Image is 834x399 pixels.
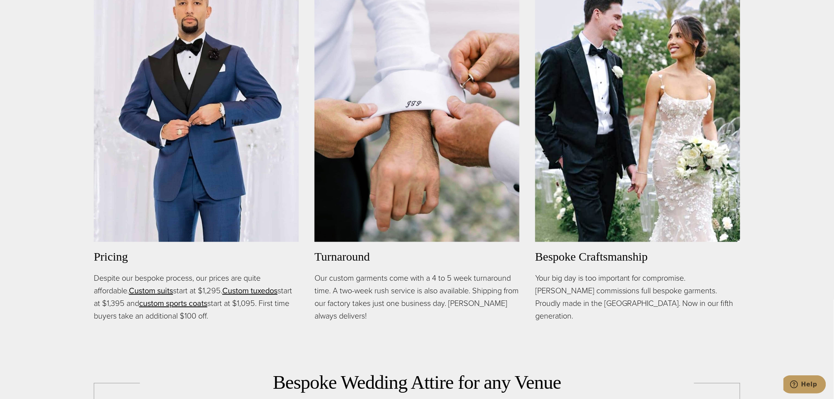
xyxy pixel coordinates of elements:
h2: Bespoke Wedding Attire for any Venue [117,371,717,395]
p: Despite our bespoke process, our prices are quite affordable. start at $1,295. start at $1,395 an... [94,272,299,323]
p: Your big day is too important for compromise. [PERSON_NAME] commissions full bespoke garments. Pr... [535,272,740,323]
h3: Pricing [94,248,299,266]
h3: Turnaround [315,248,519,266]
p: Our custom garments come with a 4 to 5 week turnaround time. A two-week rush service is also avai... [315,272,519,323]
iframe: Opens a widget where you can chat to one of our agents [784,375,826,395]
a: Custom tuxedos [222,285,277,297]
h3: Bespoke Craftsmanship [535,248,740,266]
a: Custom suits [129,285,173,297]
a: custom sports coats [139,298,207,310]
